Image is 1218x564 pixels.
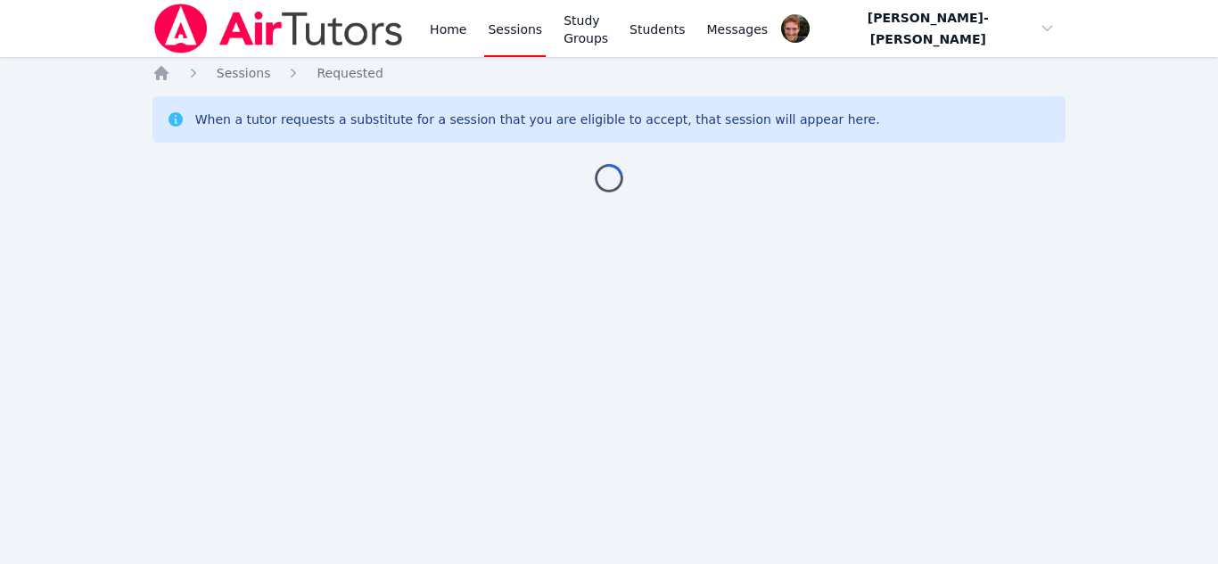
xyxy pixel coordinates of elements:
[152,64,1066,82] nav: Breadcrumb
[195,110,880,128] div: When a tutor requests a substitute for a session that you are eligible to accept, that session wi...
[707,20,769,38] span: Messages
[317,66,383,80] span: Requested
[152,4,405,53] img: Air Tutors
[217,64,271,82] a: Sessions
[317,64,383,82] a: Requested
[217,66,271,80] span: Sessions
